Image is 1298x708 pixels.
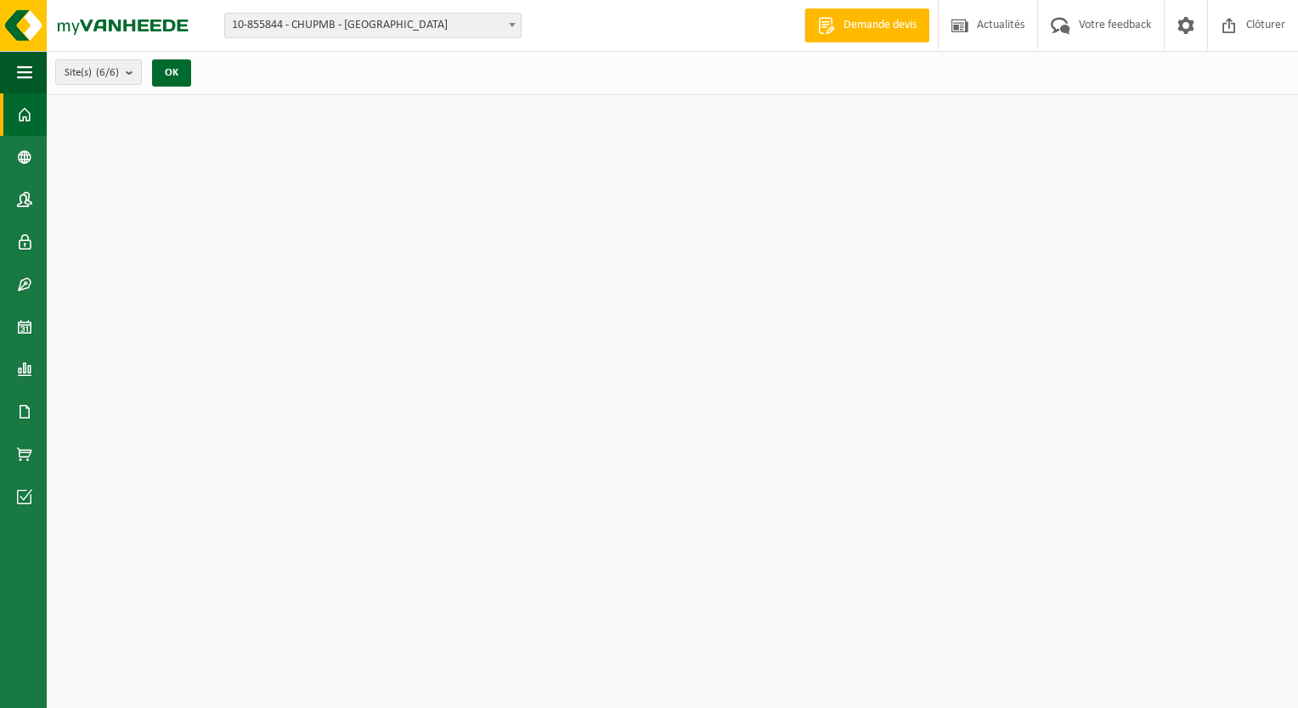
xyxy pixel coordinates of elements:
[152,59,191,87] button: OK
[55,59,142,85] button: Site(s)(6/6)
[804,8,929,42] a: Demande devis
[225,14,521,37] span: 10-855844 - CHUPMB - MONS
[96,67,119,78] count: (6/6)
[839,17,921,34] span: Demande devis
[65,60,119,86] span: Site(s)
[224,13,522,38] span: 10-855844 - CHUPMB - MONS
